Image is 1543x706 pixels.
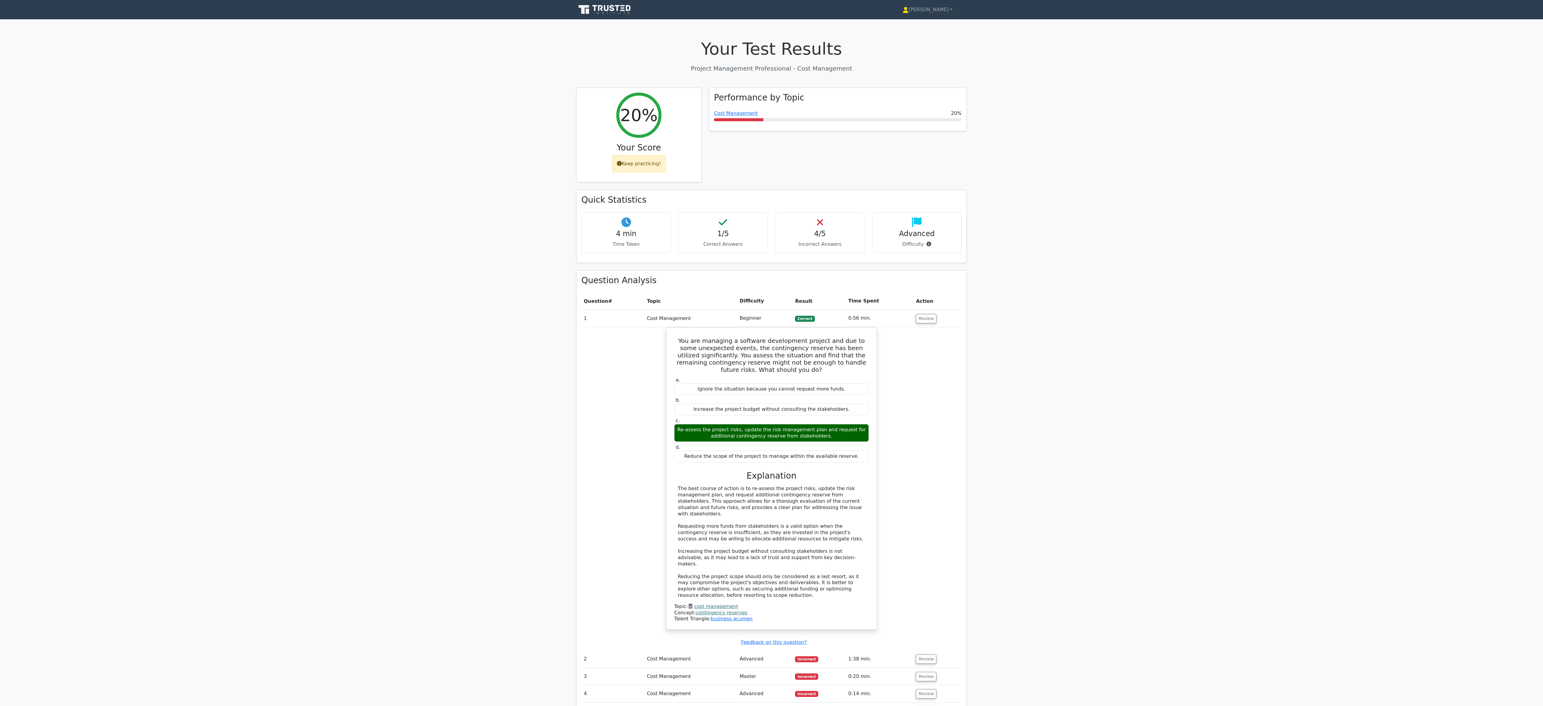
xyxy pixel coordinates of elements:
[576,64,967,73] p: Project Management Professional - Cost Management
[676,444,680,450] span: d.
[916,654,936,664] button: Review
[674,451,869,462] div: Reduce the scope of the project to manage within the available reserve.
[795,673,818,679] span: Incorrect
[795,691,818,697] span: Incorrect
[674,424,869,442] div: Re-assess the project risks, update the risk management plan and request for additional contingen...
[581,143,696,153] h3: Your Score
[780,241,860,248] p: Incorrect Answers
[714,93,804,103] h3: Performance by Topic
[846,293,914,310] th: Time Spent
[612,155,666,173] div: Keep practicing!
[674,603,869,610] div: Topic:
[676,377,680,383] span: a.
[846,668,914,685] td: 0:20 min.
[888,4,967,16] a: [PERSON_NAME]
[674,383,869,395] div: Ignore the situation because you cannot request more funds.
[644,668,737,685] td: Cost Management
[674,337,869,373] h5: You are managing a software development project and due to some unexpected events, the contingenc...
[737,293,793,310] th: Difficulty
[644,310,737,327] td: Cost Management
[737,685,793,702] td: Advanced
[684,241,763,248] p: Correct Answers
[584,298,608,304] span: Question
[678,486,865,598] div: The best course of action is to re-assess the project risks, update the risk management plan, and...
[741,639,807,645] a: Feedback on this question?
[678,471,865,481] h3: Explanation
[916,689,936,698] button: Review
[737,310,793,327] td: Beginner
[674,603,869,622] div: Talent Triangle:
[644,293,737,310] th: Topic
[644,685,737,702] td: Cost Management
[846,651,914,668] td: 1:38 min.
[696,610,748,616] a: contingency reserves
[676,418,680,423] span: c.
[576,39,967,59] h1: Your Test Results
[737,651,793,668] td: Advanced
[581,685,644,702] td: 4
[581,275,962,286] h3: Question Analysis
[674,610,869,616] div: Concept:
[581,651,644,668] td: 2
[913,293,962,310] th: Action
[877,230,957,238] h4: Advanced
[795,316,815,322] span: Correct
[644,651,737,668] td: Cost Management
[795,656,818,662] span: Incorrect
[780,230,860,238] h4: 4/5
[711,616,753,622] a: business acumen
[916,672,936,681] button: Review
[586,230,666,238] h4: 4 min
[684,230,763,238] h4: 1/5
[674,404,869,415] div: Increase the project budget without consulting the stakeholders.
[676,397,680,403] span: b.
[951,110,962,117] span: 20%
[581,310,644,327] td: 1
[694,603,738,609] a: cost management
[737,668,793,685] td: Master
[586,241,666,248] p: Time Taken
[581,668,644,685] td: 3
[877,241,957,248] p: Difficulty
[581,293,644,310] th: #
[846,685,914,702] td: 0:14 min.
[846,310,914,327] td: 0:56 min.
[793,293,846,310] th: Result
[620,105,658,125] h2: 20%
[714,110,758,116] a: Cost Management
[916,314,936,323] button: Review
[581,195,962,205] h3: Quick Statistics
